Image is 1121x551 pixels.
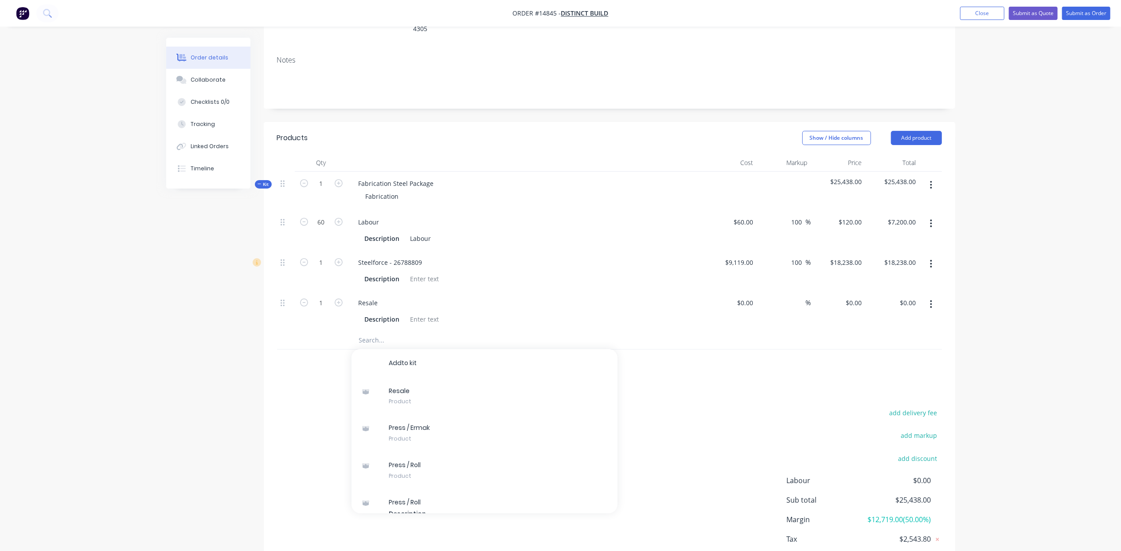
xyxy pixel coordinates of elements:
button: Order details [166,47,250,69]
a: Distinct Build [561,9,609,18]
div: Qty [295,154,348,172]
span: % [806,257,811,268]
div: Order details [191,54,228,62]
div: Products [277,133,308,143]
span: Kit [258,181,269,188]
div: Resale [352,296,385,309]
span: Tax [787,534,866,544]
div: Labour [407,232,435,245]
button: Addto kit [352,349,617,378]
span: $0.00 [865,475,931,486]
div: Timeline [191,165,214,173]
div: Kit [255,180,272,189]
div: Notes [277,56,942,64]
div: Steelforce - 26788809 [352,256,430,269]
button: Linked Orders [166,135,250,157]
button: add delivery fee [885,407,942,419]
div: Fabrication [359,190,406,203]
button: Submit as Order [1062,7,1110,20]
div: Description [361,313,403,326]
div: Linked Orders [191,142,229,150]
button: Submit as Quote [1009,7,1058,20]
button: Checklists 0/0 [166,91,250,113]
button: Show / Hide columns [802,131,871,145]
div: Total [865,154,920,172]
div: Description [361,232,403,245]
button: Tracking [166,113,250,135]
span: Sub total [787,495,866,505]
span: % [806,298,811,308]
div: Cost [703,154,757,172]
span: $25,438.00 [815,177,862,186]
span: % [806,217,811,227]
button: Collaborate [166,69,250,91]
span: Order #14845 - [513,9,561,18]
span: Labour [787,475,866,486]
span: $25,438.00 [869,177,916,186]
div: Price [811,154,866,172]
button: Add product [891,131,942,145]
button: add markup [896,429,942,441]
button: Timeline [166,157,250,180]
div: Description [361,272,403,285]
div: Labour [352,216,387,228]
span: $2,543.80 [865,534,931,544]
div: Collaborate [191,76,226,84]
img: Factory [16,7,29,20]
span: Margin [787,514,866,525]
div: Fabrication Steel Package [352,177,441,190]
span: $25,438.00 [865,495,931,505]
button: add discount [894,452,942,464]
input: Search... [359,331,536,349]
div: Checklists 0/0 [191,98,230,106]
div: Tracking [191,120,215,128]
span: $12,719.00 ( 50.00 %) [865,514,931,525]
div: Markup [757,154,811,172]
button: Close [960,7,1004,20]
